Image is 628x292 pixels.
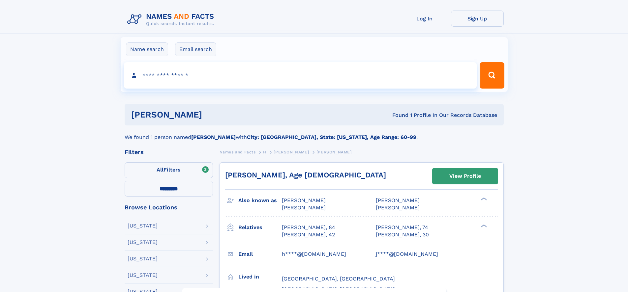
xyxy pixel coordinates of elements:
[376,204,420,211] span: [PERSON_NAME]
[238,222,282,233] h3: Relatives
[282,231,335,238] a: [PERSON_NAME], 42
[125,204,213,210] div: Browse Locations
[220,148,256,156] a: Names and Facts
[263,148,266,156] a: H
[282,204,326,211] span: [PERSON_NAME]
[125,149,213,155] div: Filters
[125,125,504,141] div: We found 1 person named with .
[128,256,158,261] div: [US_STATE]
[263,150,266,154] span: H
[376,224,428,231] a: [PERSON_NAME], 74
[376,197,420,203] span: [PERSON_NAME]
[238,271,282,282] h3: Lived in
[131,111,297,119] h1: [PERSON_NAME]
[175,42,216,56] label: Email search
[433,168,498,184] a: View Profile
[247,134,416,140] b: City: [GEOGRAPHIC_DATA], State: [US_STATE], Age Range: 60-99
[479,224,487,228] div: ❯
[282,197,326,203] span: [PERSON_NAME]
[124,62,477,89] input: search input
[316,150,352,154] span: [PERSON_NAME]
[282,224,335,231] a: [PERSON_NAME], 84
[128,240,158,245] div: [US_STATE]
[398,11,451,27] a: Log In
[125,162,213,178] label: Filters
[128,273,158,278] div: [US_STATE]
[451,11,504,27] a: Sign Up
[376,231,429,238] a: [PERSON_NAME], 30
[125,11,220,28] img: Logo Names and Facts
[297,112,497,119] div: Found 1 Profile In Our Records Database
[191,134,236,140] b: [PERSON_NAME]
[225,171,386,179] a: [PERSON_NAME], Age [DEMOGRAPHIC_DATA]
[128,223,158,228] div: [US_STATE]
[274,150,309,154] span: [PERSON_NAME]
[449,169,481,184] div: View Profile
[157,167,164,173] span: All
[238,249,282,260] h3: Email
[282,276,395,282] span: [GEOGRAPHIC_DATA], [GEOGRAPHIC_DATA]
[126,42,168,56] label: Name search
[480,62,504,89] button: Search Button
[274,148,309,156] a: [PERSON_NAME]
[479,197,487,201] div: ❯
[238,195,282,206] h3: Also known as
